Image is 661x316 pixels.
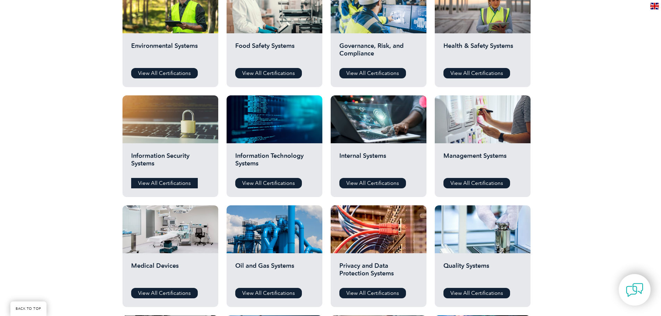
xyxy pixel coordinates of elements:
a: View All Certifications [443,288,510,298]
h2: Privacy and Data Protection Systems [339,262,418,283]
h2: Health & Safety Systems [443,42,522,63]
img: en [650,3,659,9]
a: View All Certifications [443,68,510,78]
img: contact-chat.png [626,281,643,299]
a: View All Certifications [131,288,198,298]
a: View All Certifications [235,288,302,298]
a: View All Certifications [235,68,302,78]
h2: Food Safety Systems [235,42,314,63]
h2: Governance, Risk, and Compliance [339,42,418,63]
a: View All Certifications [339,178,406,188]
h2: Medical Devices [131,262,210,283]
h2: Environmental Systems [131,42,210,63]
h2: Information Technology Systems [235,152,314,173]
a: View All Certifications [339,288,406,298]
h2: Internal Systems [339,152,418,173]
h2: Management Systems [443,152,522,173]
h2: Information Security Systems [131,152,210,173]
a: View All Certifications [339,68,406,78]
a: View All Certifications [443,178,510,188]
a: View All Certifications [235,178,302,188]
a: View All Certifications [131,68,198,78]
a: BACK TO TOP [10,301,46,316]
h2: Oil and Gas Systems [235,262,314,283]
h2: Quality Systems [443,262,522,283]
a: View All Certifications [131,178,198,188]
